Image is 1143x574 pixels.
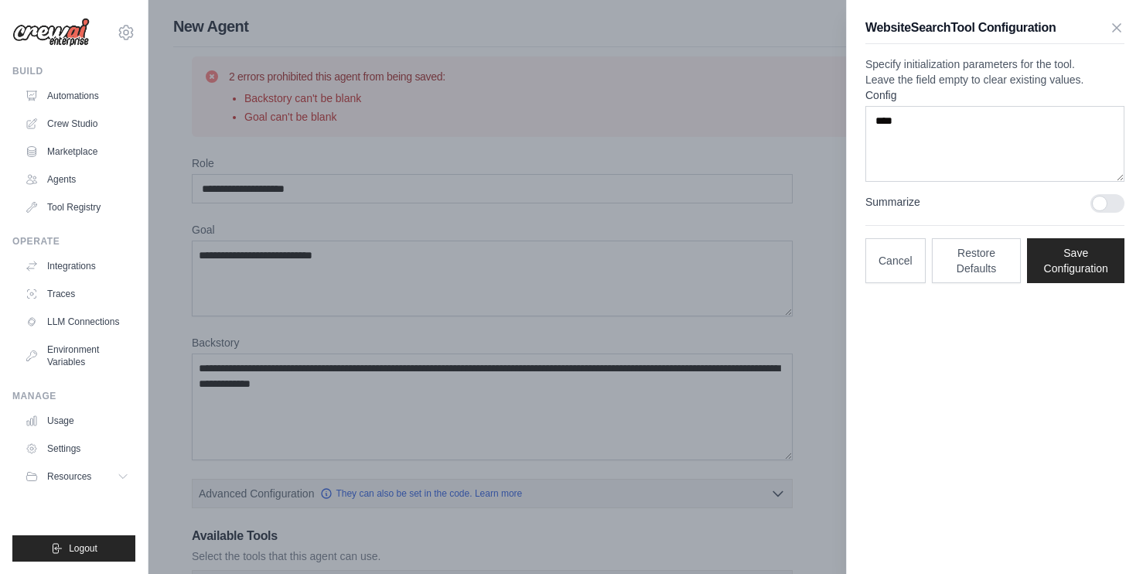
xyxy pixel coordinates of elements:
button: Restore Defaults [932,238,1022,283]
button: Cancel [865,238,926,283]
p: Specify initialization parameters for the tool. Leave the field empty to clear existing values. [865,56,1124,87]
div: Build [12,65,135,77]
span: Logout [69,542,97,555]
div: Operate [12,235,135,248]
a: LLM Connections [19,309,135,334]
h3: WebsiteSearchTool Configuration [865,19,1056,37]
a: Agents [19,167,135,192]
span: Resources [47,470,91,483]
div: Manage [12,390,135,402]
a: Crew Studio [19,111,135,136]
a: Usage [19,408,135,433]
a: Automations [19,84,135,108]
a: Marketplace [19,139,135,164]
label: Config [865,87,1124,103]
button: Save Configuration [1027,238,1124,283]
a: Tool Registry [19,195,135,220]
button: Logout [12,535,135,562]
a: Environment Variables [19,337,135,374]
button: Resources [19,464,135,489]
a: Integrations [19,254,135,278]
img: Logo [12,18,90,47]
a: Settings [19,436,135,461]
a: Traces [19,282,135,306]
label: Summarize [865,194,1078,210]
